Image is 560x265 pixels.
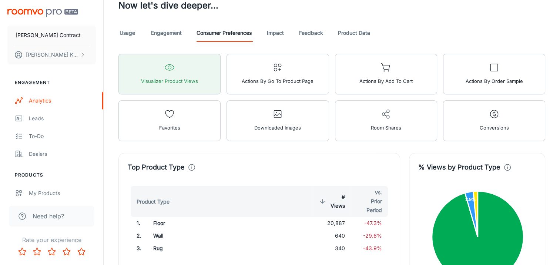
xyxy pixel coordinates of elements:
[128,162,185,172] h4: Top Product Type
[443,54,545,94] button: Actions by Order Sample
[44,244,59,259] button: Rate 3 star
[159,123,180,132] span: Favorites
[118,54,221,94] button: Visualizer Product Views
[29,132,96,140] div: To-do
[29,97,96,105] div: Analytics
[33,212,64,221] span: Need help?
[147,242,261,255] td: Rug
[363,232,382,239] span: -29.6%
[312,217,351,229] td: 20,887
[197,24,252,42] a: Consumer Preferences
[74,244,89,259] button: Rate 5 star
[29,114,96,123] div: Leads
[16,31,81,39] p: [PERSON_NAME] Contract
[359,76,413,86] span: Actions by Add to Cart
[254,123,301,132] span: Downloaded Images
[151,24,182,42] a: Engagement
[30,244,44,259] button: Rate 2 star
[128,242,147,255] td: 3 .
[29,150,96,158] div: Dealers
[338,24,370,42] a: Product Data
[418,162,500,172] h4: % Views by Product Type
[227,100,329,141] button: Downloaded Images
[335,100,437,141] button: Room Shares
[7,9,78,17] img: Roomvo PRO Beta
[29,189,96,197] div: My Products
[6,235,97,244] p: Rate your experience
[128,217,147,229] td: 1 .
[364,220,382,226] span: -47.3%
[299,24,323,42] a: Feedback
[118,24,136,42] a: Usage
[479,123,509,132] span: Conversions
[318,192,345,210] span: # Views
[7,45,96,64] button: [PERSON_NAME] Kagwisa
[266,24,284,42] a: Impact
[443,100,545,141] button: Conversions
[335,54,437,94] button: Actions by Add to Cart
[242,76,313,86] span: Actions by Go To Product Page
[147,229,261,242] td: Wall
[118,100,221,141] button: Favorites
[147,217,261,229] td: Floor
[312,242,351,255] td: 340
[59,244,74,259] button: Rate 4 star
[371,123,401,132] span: Room Shares
[357,188,382,215] span: vs. Prior Period
[26,51,78,59] p: [PERSON_NAME] Kagwisa
[312,229,351,242] td: 640
[141,76,198,86] span: Visualizer Product Views
[7,26,96,45] button: [PERSON_NAME] Contract
[128,229,147,242] td: 2 .
[363,245,382,251] span: -43.9%
[15,244,30,259] button: Rate 1 star
[465,76,523,86] span: Actions by Order Sample
[227,54,329,94] button: Actions by Go To Product Page
[137,197,179,206] span: Product Type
